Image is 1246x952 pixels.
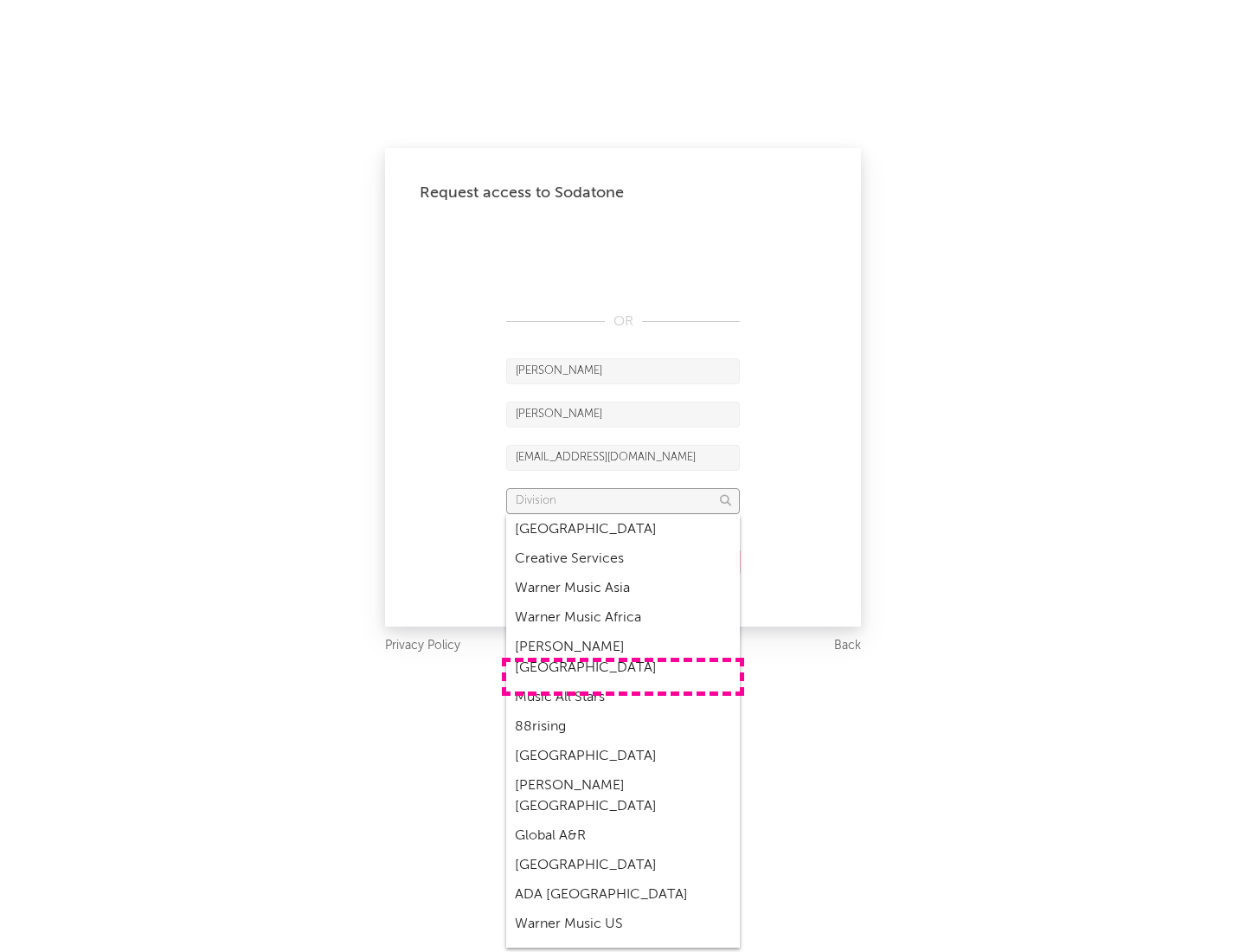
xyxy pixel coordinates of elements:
[506,488,740,514] input: Division
[420,183,826,203] div: Request access to Sodatone
[506,402,740,428] input: Last Name
[506,683,740,712] div: Music All Stars
[506,821,740,851] div: Global A&R
[506,445,740,471] input: Email
[506,544,740,574] div: Creative Services
[385,635,460,657] a: Privacy Policy
[506,880,740,910] div: ADA [GEOGRAPHIC_DATA]
[506,771,740,821] div: [PERSON_NAME] [GEOGRAPHIC_DATA]
[506,515,740,544] div: [GEOGRAPHIC_DATA]
[506,851,740,880] div: [GEOGRAPHIC_DATA]
[834,635,861,657] a: Back
[506,603,740,633] div: Warner Music Africa
[506,742,740,771] div: [GEOGRAPHIC_DATA]
[506,312,740,332] div: OR
[506,910,740,939] div: Warner Music US
[506,358,740,384] input: First Name
[506,633,740,683] div: [PERSON_NAME] [GEOGRAPHIC_DATA]
[506,574,740,603] div: Warner Music Asia
[506,712,740,742] div: 88rising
